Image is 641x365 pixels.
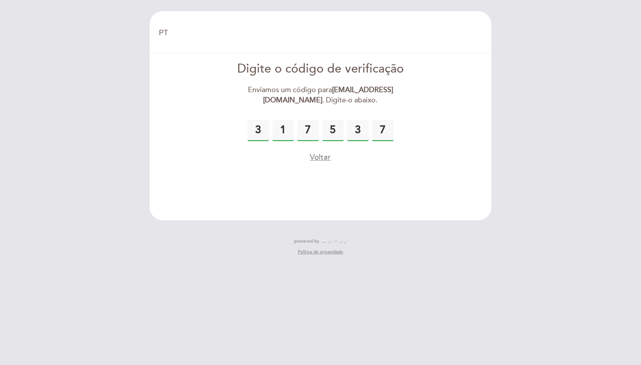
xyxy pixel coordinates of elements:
a: Política de privacidade [298,249,343,255]
input: 0 [297,120,319,141]
input: 0 [322,120,344,141]
button: Voltar [310,152,331,163]
strong: [EMAIL_ADDRESS][DOMAIN_NAME] [263,85,393,105]
input: 0 [347,120,369,141]
span: powered by [294,238,319,244]
img: MEITRE [321,239,347,243]
div: Enviamos um código para . Digite-o abaixo. [219,85,423,105]
input: 0 [372,120,394,141]
a: powered by [294,238,347,244]
div: Digite o código de verificação [219,61,423,78]
input: 0 [247,120,269,141]
input: 0 [272,120,294,141]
